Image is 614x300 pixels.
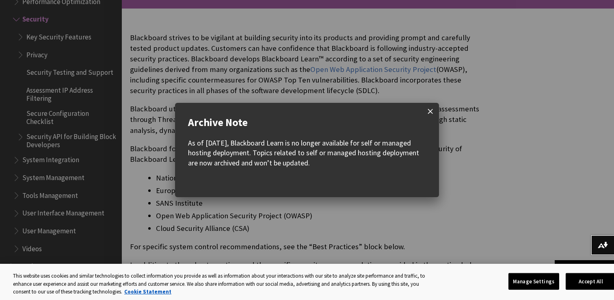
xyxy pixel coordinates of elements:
[188,116,426,128] div: Archive Note
[508,273,559,290] button: Manage Settings
[13,272,430,296] div: This website uses cookies and similar technologies to collect information you provide as well as ...
[124,288,171,295] a: More information about your privacy, opens in a new tab
[188,138,426,168] div: As of [DATE], Blackboard Learn is no longer available for self or managed hosting deployment. Top...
